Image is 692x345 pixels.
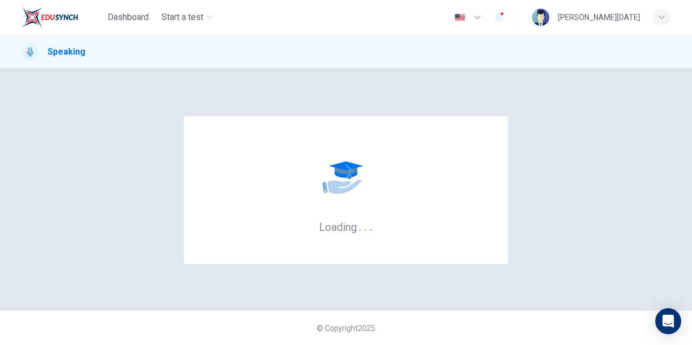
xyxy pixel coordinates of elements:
[22,6,103,28] a: EduSynch logo
[108,11,149,24] span: Dashboard
[48,45,85,58] h1: Speaking
[162,11,203,24] span: Start a test
[364,217,368,235] h6: .
[369,217,373,235] h6: .
[453,14,467,22] img: en
[103,8,153,27] button: Dashboard
[319,220,373,234] h6: Loading
[157,8,217,27] button: Start a test
[358,217,362,235] h6: .
[558,11,640,24] div: [PERSON_NAME][DATE]
[655,308,681,334] div: Open Intercom Messenger
[22,6,78,28] img: EduSynch logo
[317,324,375,333] span: © Copyright 2025
[532,9,549,26] img: Profile picture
